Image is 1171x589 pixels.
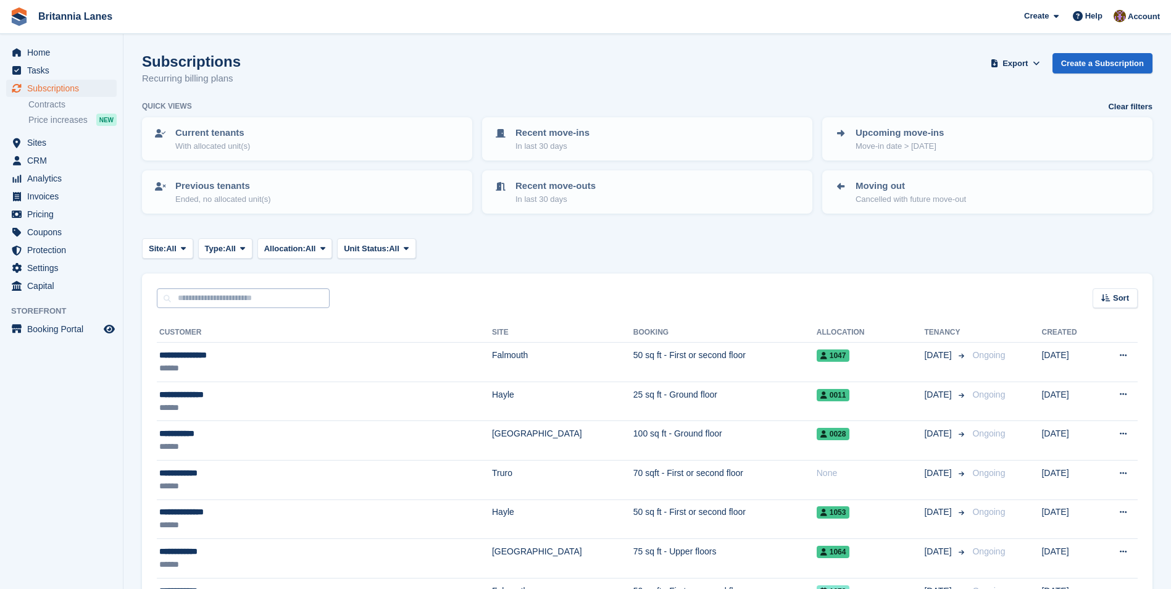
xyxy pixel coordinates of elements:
button: Export [988,53,1043,73]
a: Britannia Lanes [33,6,117,27]
span: Invoices [27,188,101,205]
span: Home [27,44,101,61]
p: Previous tenants [175,179,271,193]
p: With allocated unit(s) [175,140,250,152]
span: CRM [27,152,101,169]
span: Type: [205,243,226,255]
td: [DATE] [1041,343,1097,382]
span: Allocation: [264,243,306,255]
td: 25 sq ft - Ground floor [633,382,817,421]
a: Previous tenants Ended, no allocated unit(s) [143,172,471,212]
span: 1047 [817,349,850,362]
td: 50 sq ft - First or second floor [633,343,817,382]
span: Subscriptions [27,80,101,97]
a: Recent move-ins In last 30 days [483,119,811,159]
a: Create a Subscription [1052,53,1152,73]
td: [GEOGRAPHIC_DATA] [492,421,633,461]
p: Recurring billing plans [142,72,241,86]
td: [GEOGRAPHIC_DATA] [492,539,633,579]
a: Current tenants With allocated unit(s) [143,119,471,159]
a: menu [6,277,117,294]
button: Unit Status: All [337,238,415,259]
span: Site: [149,243,166,255]
span: All [166,243,177,255]
span: [DATE] [924,427,954,440]
span: Help [1085,10,1102,22]
span: Analytics [27,170,101,187]
span: Coupons [27,223,101,241]
td: 100 sq ft - Ground floor [633,421,817,461]
span: Ongoing [972,507,1005,517]
span: All [306,243,316,255]
span: Sort [1113,292,1129,304]
td: Truro [492,460,633,499]
a: menu [6,223,117,241]
th: Site [492,323,633,343]
span: Ongoing [972,390,1005,399]
span: Ongoing [972,428,1005,438]
th: Tenancy [924,323,967,343]
span: Capital [27,277,101,294]
a: menu [6,152,117,169]
span: Pricing [27,206,101,223]
img: Andy Collier [1114,10,1126,22]
span: Price increases [28,114,88,126]
a: Contracts [28,99,117,111]
a: Upcoming move-ins Move-in date > [DATE] [823,119,1151,159]
p: Move-in date > [DATE] [856,140,944,152]
span: All [389,243,399,255]
span: Create [1024,10,1049,22]
th: Allocation [817,323,925,343]
span: Tasks [27,62,101,79]
a: menu [6,206,117,223]
button: Type: All [198,238,252,259]
span: [DATE] [924,349,954,362]
h1: Subscriptions [142,53,241,70]
td: [DATE] [1041,539,1097,579]
td: [DATE] [1041,460,1097,499]
td: 70 sqft - First or second floor [633,460,817,499]
span: Protection [27,241,101,259]
span: [DATE] [924,467,954,480]
a: Preview store [102,322,117,336]
p: Cancelled with future move-out [856,193,966,206]
button: Site: All [142,238,193,259]
a: menu [6,241,117,259]
span: Export [1002,57,1028,70]
td: 75 sq ft - Upper floors [633,539,817,579]
div: NEW [96,114,117,126]
span: 0011 [817,389,850,401]
div: None [817,467,925,480]
span: Ongoing [972,350,1005,360]
p: Recent move-outs [515,179,596,193]
a: menu [6,320,117,338]
p: In last 30 days [515,140,590,152]
span: Ongoing [972,468,1005,478]
a: menu [6,80,117,97]
img: stora-icon-8386f47178a22dfd0bd8f6a31ec36ba5ce8667c1dd55bd0f319d3a0aa187defe.svg [10,7,28,26]
span: Sites [27,134,101,151]
a: Price increases NEW [28,113,117,127]
p: Ended, no allocated unit(s) [175,193,271,206]
span: Ongoing [972,546,1005,556]
span: Unit Status: [344,243,389,255]
td: Falmouth [492,343,633,382]
a: menu [6,259,117,277]
th: Customer [157,323,492,343]
td: [DATE] [1041,382,1097,421]
td: [DATE] [1041,499,1097,539]
span: All [225,243,236,255]
td: 50 sq ft - First or second floor [633,499,817,539]
th: Created [1041,323,1097,343]
span: 0028 [817,428,850,440]
p: Upcoming move-ins [856,126,944,140]
a: menu [6,134,117,151]
a: Moving out Cancelled with future move-out [823,172,1151,212]
td: Hayle [492,499,633,539]
span: [DATE] [924,506,954,519]
td: Hayle [492,382,633,421]
span: Storefront [11,305,123,317]
p: Moving out [856,179,966,193]
th: Booking [633,323,817,343]
a: Clear filters [1108,101,1152,113]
